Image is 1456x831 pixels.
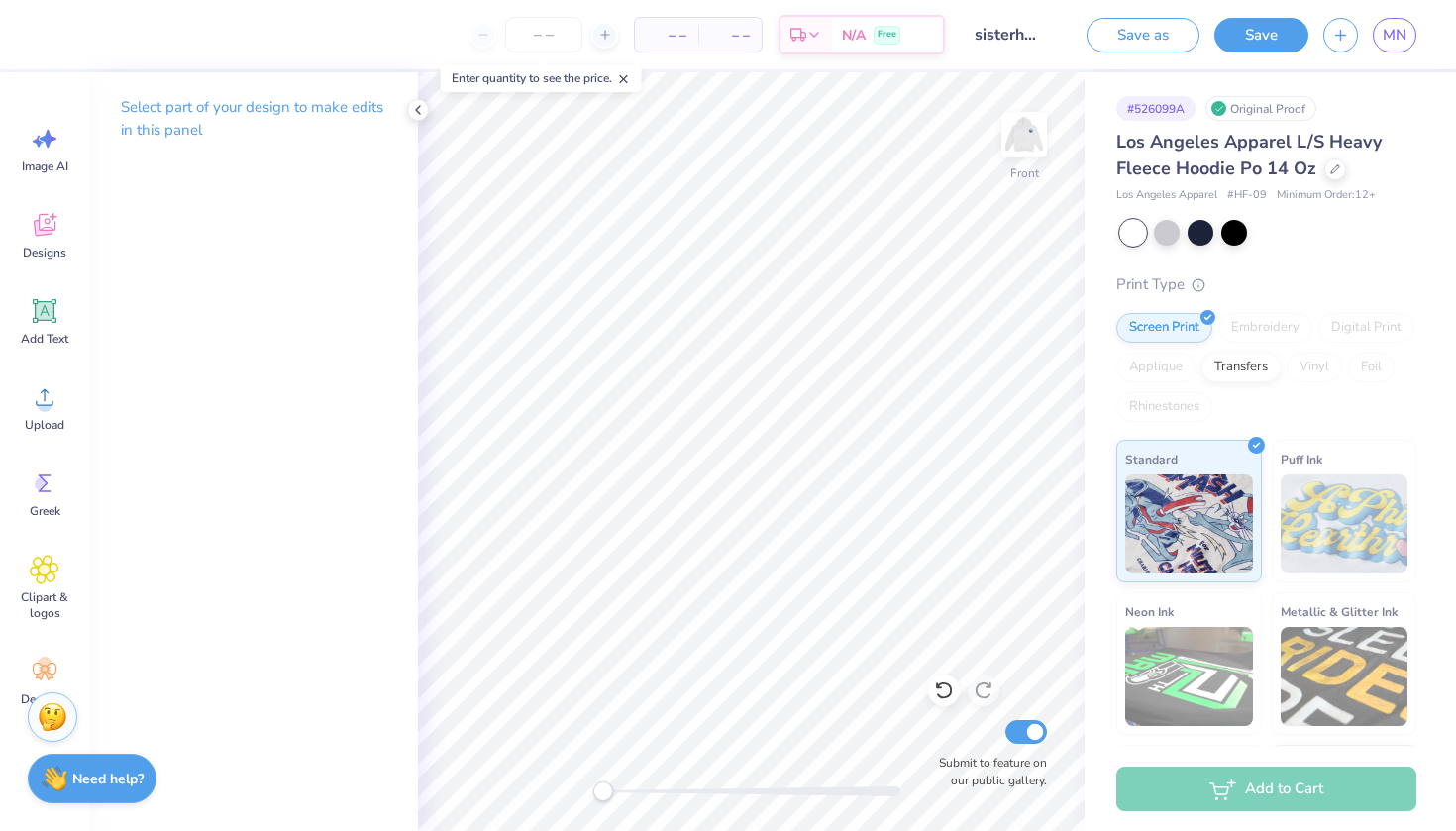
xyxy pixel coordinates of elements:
[1116,392,1212,422] div: Rhinestones
[22,158,68,174] span: Image AI
[1125,449,1178,469] span: Standard
[1116,130,1382,180] span: Los Angeles Apparel L/S Heavy Fleece Hoodie Po 14 Oz
[878,28,896,42] span: Free
[1116,273,1416,296] div: Print Type
[960,15,1057,54] input: Untitled Design
[1214,18,1308,52] button: Save
[1348,353,1395,382] div: Foil
[30,503,60,519] span: Greek
[1125,627,1253,726] img: Neon Ink
[1087,18,1199,52] button: Save as
[1116,187,1217,204] span: Los Angeles Apparel
[21,691,68,707] span: Decorate
[1281,449,1322,469] span: Puff Ink
[842,25,866,46] span: N/A
[121,96,386,142] p: Select part of your design to make edits in this panel
[1281,474,1408,573] img: Puff Ink
[1205,96,1316,121] div: Original Proof
[1116,96,1196,121] div: # 526099A
[21,331,68,347] span: Add Text
[441,64,642,92] div: Enter quantity to see the price.
[1125,601,1174,622] span: Neon Ink
[1010,164,1039,182] div: Front
[72,770,144,788] strong: Need help?
[1125,474,1253,573] img: Standard
[1277,187,1376,204] span: Minimum Order: 12 +
[710,25,750,46] span: – –
[1116,313,1212,343] div: Screen Print
[1201,353,1281,382] div: Transfers
[1227,187,1267,204] span: # HF-09
[1287,353,1342,382] div: Vinyl
[1373,18,1416,52] a: MN
[23,245,66,260] span: Designs
[1383,24,1406,47] span: MN
[505,17,582,52] input: – –
[1281,627,1408,726] img: Metallic & Glitter Ink
[1116,353,1196,382] div: Applique
[1218,313,1312,343] div: Embroidery
[593,781,613,801] div: Accessibility label
[928,754,1047,789] label: Submit to feature on our public gallery.
[647,25,686,46] span: – –
[1281,601,1398,622] span: Metallic & Glitter Ink
[1318,313,1414,343] div: Digital Print
[25,417,64,433] span: Upload
[12,589,77,621] span: Clipart & logos
[1004,115,1044,155] img: Front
